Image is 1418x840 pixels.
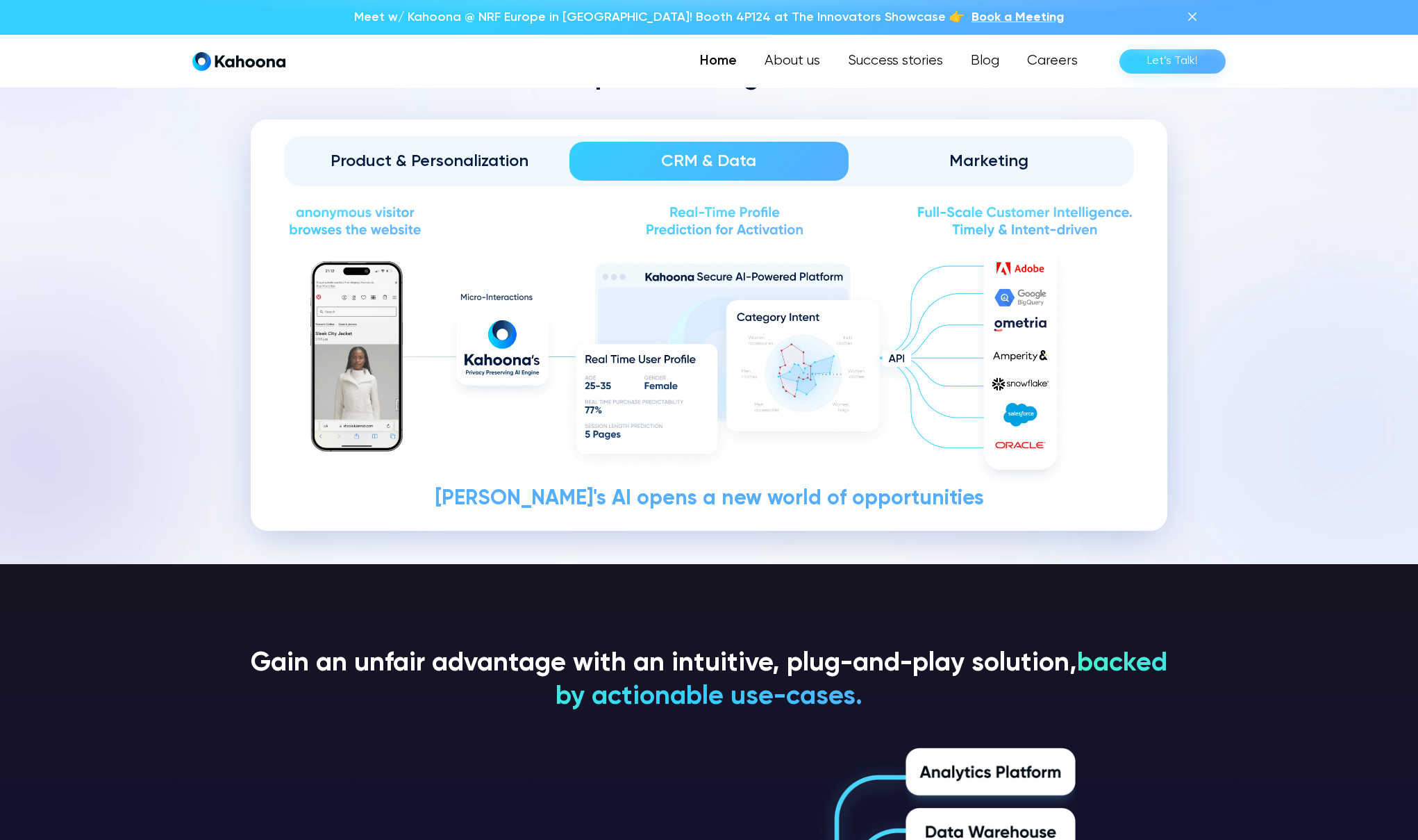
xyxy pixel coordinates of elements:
[834,47,957,75] a: Success stories
[957,47,1013,75] a: Blog
[1147,50,1198,72] div: Let’s Talk!
[192,51,285,72] a: home
[1013,47,1092,75] a: Careers
[284,488,1134,510] div: [PERSON_NAME]'s AI opens a new world of opportunities
[309,150,550,172] div: Product & Personalization
[1119,49,1226,74] a: Let’s Talk!
[971,11,1064,24] span: Book a Meeting
[751,47,834,75] a: About us
[589,150,830,172] div: CRM & Data
[686,47,751,75] a: Home
[354,8,965,26] p: Meet w/ Kahoona @ NRF Europe in [GEOGRAPHIC_DATA]! Booth 4P124 at The Innovators Showcase 👉
[971,8,1064,26] a: Book a Meeting
[868,150,1109,172] div: Marketing
[251,648,1167,714] h3: Gain an unfair advantage with an intuitive, plug-and-play solution,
